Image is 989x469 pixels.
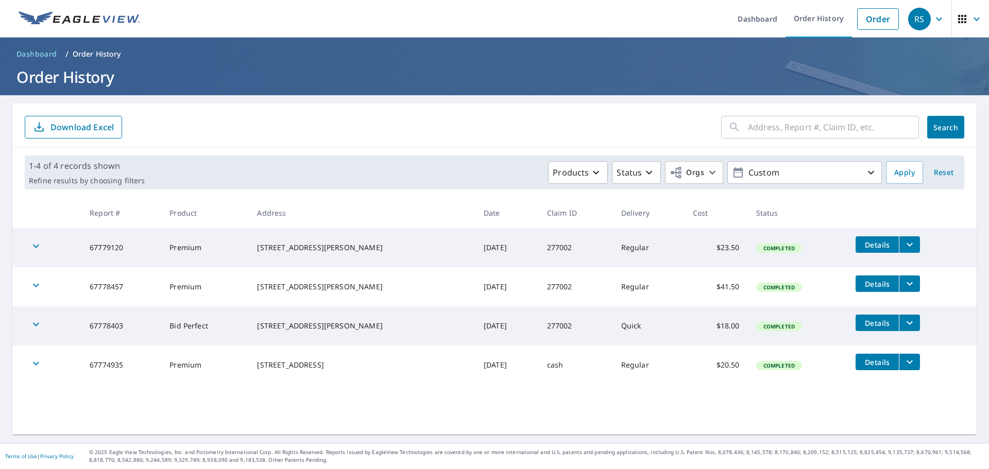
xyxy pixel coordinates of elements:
button: filesDropdownBtn-67778403 [899,315,920,331]
td: 277002 [539,306,613,345]
p: Refine results by choosing filters [29,176,145,185]
th: Address [249,198,475,228]
nav: breadcrumb [12,46,977,62]
button: Download Excel [25,116,122,138]
button: Products [548,161,608,184]
td: $23.50 [685,228,748,267]
td: 67779120 [81,228,161,267]
td: cash [539,345,613,385]
button: filesDropdownBtn-67774935 [899,354,920,370]
td: [DATE] [475,306,539,345]
button: filesDropdownBtn-67778457 [899,275,920,292]
td: Premium [161,267,249,306]
span: Completed [757,284,801,291]
p: © 2025 Eagle View Technologies, Inc. and Pictometry International Corp. All Rights Reserved. Repo... [89,448,984,464]
button: detailsBtn-67778403 [856,315,899,331]
span: Details [862,357,893,367]
td: Regular [613,267,685,306]
span: Orgs [670,166,704,179]
li: / [65,48,69,60]
td: [DATE] [475,228,539,267]
div: [STREET_ADDRESS] [257,360,467,370]
div: [STREET_ADDRESS][PERSON_NAME] [257,321,467,331]
th: Report # [81,198,161,228]
input: Address, Report #, Claim ID, etc. [748,113,919,142]
td: Quick [613,306,685,345]
span: Completed [757,362,801,369]
td: 277002 [539,228,613,267]
button: Apply [886,161,923,184]
div: RS [908,8,931,30]
button: detailsBtn-67774935 [856,354,899,370]
span: Completed [757,245,801,252]
td: $41.50 [685,267,748,306]
button: Orgs [665,161,723,184]
p: Custom [744,164,865,182]
span: Apply [894,166,915,179]
td: 67774935 [81,345,161,385]
td: $18.00 [685,306,748,345]
th: Claim ID [539,198,613,228]
span: Details [862,240,893,250]
button: filesDropdownBtn-67779120 [899,236,920,253]
a: Privacy Policy [40,453,74,460]
a: Order [857,8,899,30]
a: Dashboard [12,46,61,62]
td: Premium [161,228,249,267]
td: 67778457 [81,267,161,306]
td: [DATE] [475,267,539,306]
td: [DATE] [475,345,539,385]
span: Details [862,279,893,289]
td: Regular [613,228,685,267]
button: detailsBtn-67779120 [856,236,899,253]
img: EV Logo [19,11,140,27]
th: Product [161,198,249,228]
span: Search [935,123,956,132]
div: [STREET_ADDRESS][PERSON_NAME] [257,282,467,292]
td: Regular [613,345,685,385]
td: 277002 [539,267,613,306]
div: [STREET_ADDRESS][PERSON_NAME] [257,242,467,253]
a: Terms of Use [5,453,37,460]
button: Reset [927,161,960,184]
span: Reset [931,166,956,179]
p: Status [617,166,642,179]
button: detailsBtn-67778457 [856,275,899,292]
p: Download Excel [50,121,114,133]
p: | [5,453,74,459]
span: Completed [757,323,801,330]
h1: Order History [12,66,977,88]
button: Custom [727,161,882,184]
th: Delivery [613,198,685,228]
button: Status [612,161,661,184]
th: Date [475,198,539,228]
button: Search [927,116,964,138]
td: Premium [161,345,249,385]
span: Details [862,318,893,328]
p: Products [553,166,589,179]
td: 67778403 [81,306,161,345]
span: Dashboard [16,49,57,59]
th: Cost [685,198,748,228]
td: $20.50 [685,345,748,385]
td: Bid Perfect [161,306,249,345]
p: Order History [73,49,121,59]
p: 1-4 of 4 records shown [29,160,145,172]
th: Status [748,198,848,228]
